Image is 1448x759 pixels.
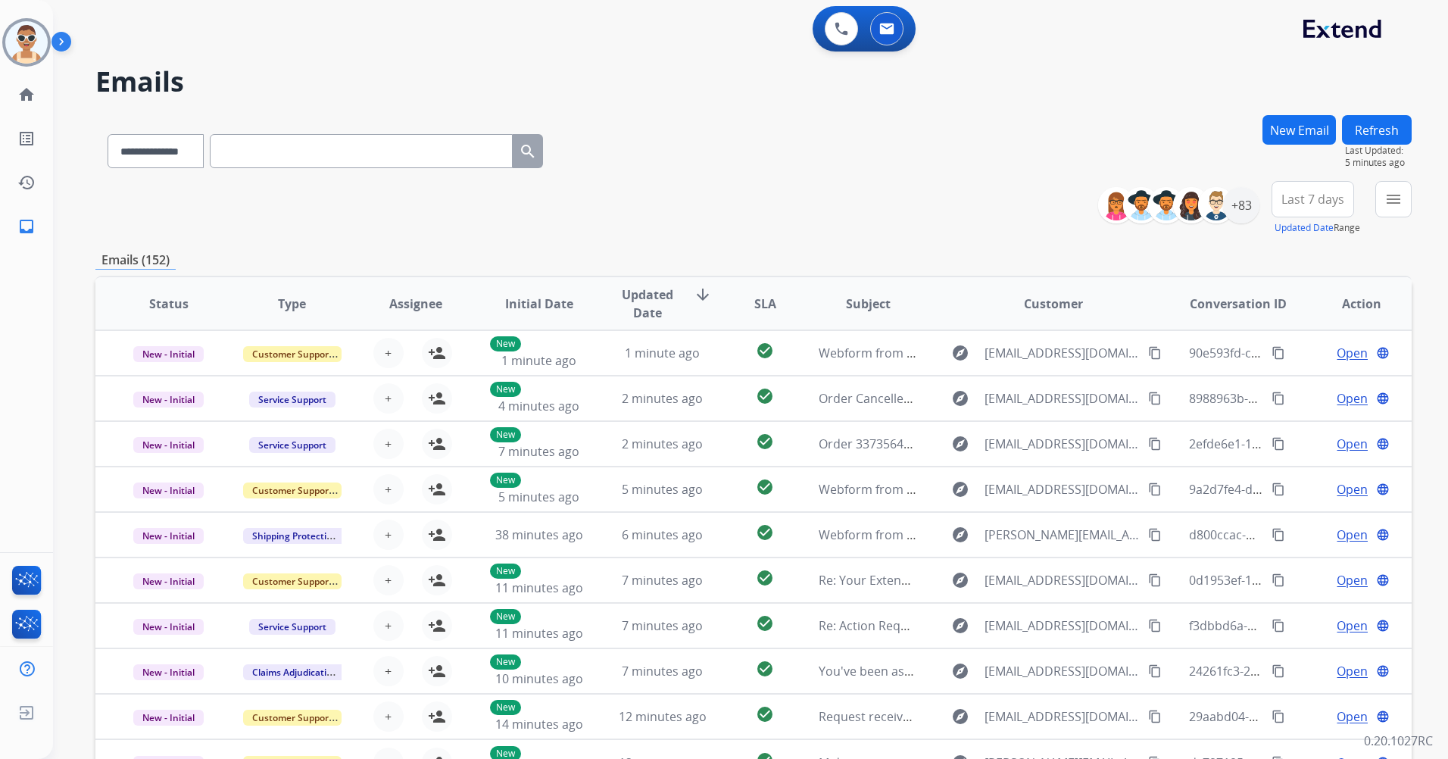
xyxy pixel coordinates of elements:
[373,429,404,459] button: +
[951,662,969,680] mat-icon: explore
[133,528,204,544] span: New - Initial
[951,617,969,635] mat-icon: explore
[622,526,703,543] span: 6 minutes ago
[495,625,583,642] span: 11 minutes ago
[951,526,969,544] mat-icon: explore
[133,619,204,635] span: New - Initial
[385,389,392,408] span: +
[385,480,392,498] span: +
[622,572,703,589] span: 7 minutes ago
[519,142,537,161] mat-icon: search
[1189,345,1416,361] span: 90e593fd-c293-4c09-9b24-b62c5c6d1f1a
[1148,528,1162,542] mat-icon: content_copy
[1376,619,1390,632] mat-icon: language
[1148,483,1162,496] mat-icon: content_copy
[985,571,1140,589] span: [EMAIL_ADDRESS][DOMAIN_NAME]
[490,382,521,397] p: New
[1376,483,1390,496] mat-icon: language
[985,344,1140,362] span: [EMAIL_ADDRESS][DOMAIN_NAME]
[1337,707,1368,726] span: Open
[622,390,703,407] span: 2 minutes ago
[243,346,342,362] span: Customer Support
[95,251,176,270] p: Emails (152)
[1148,664,1162,678] mat-icon: content_copy
[1337,344,1368,362] span: Open
[1189,708,1425,725] span: 29aabd04-ab80-479a-9855-d90fb9284d0d
[819,572,980,589] span: Re: Your Extend Virtual Card
[498,489,579,505] span: 5 minutes ago
[1337,389,1368,408] span: Open
[243,664,347,680] span: Claims Adjudication
[373,565,404,595] button: +
[756,705,774,723] mat-icon: check_circle
[428,389,446,408] mat-icon: person_add
[1337,617,1368,635] span: Open
[1148,346,1162,360] mat-icon: content_copy
[1376,392,1390,405] mat-icon: language
[622,481,703,498] span: 5 minutes ago
[1345,145,1412,157] span: Last Updated:
[846,295,891,313] span: Subject
[1272,392,1285,405] mat-icon: content_copy
[495,526,583,543] span: 38 minutes ago
[490,427,521,442] p: New
[1272,483,1285,496] mat-icon: content_copy
[243,710,342,726] span: Customer Support
[5,21,48,64] img: avatar
[1272,710,1285,723] mat-icon: content_copy
[985,435,1140,453] span: [EMAIL_ADDRESS][DOMAIN_NAME]
[249,437,335,453] span: Service Support
[756,342,774,360] mat-icon: check_circle
[985,526,1140,544] span: [PERSON_NAME][EMAIL_ADDRESS][DOMAIN_NAME]
[505,295,573,313] span: Initial Date
[133,664,204,680] span: New - Initial
[622,663,703,679] span: 7 minutes ago
[1345,157,1412,169] span: 5 minutes ago
[951,571,969,589] mat-icon: explore
[133,710,204,726] span: New - Initial
[1189,617,1421,634] span: f3dbbd6a-d797-4f96-a102-169e10a7735b
[1148,392,1162,405] mat-icon: content_copy
[133,346,204,362] span: New - Initial
[1342,115,1412,145] button: Refresh
[819,481,1162,498] span: Webform from [EMAIL_ADDRESS][DOMAIN_NAME] on [DATE]
[389,295,442,313] span: Assignee
[622,436,703,452] span: 2 minutes ago
[1275,222,1334,234] button: Updated Date
[1190,295,1287,313] span: Conversation ID
[17,173,36,192] mat-icon: history
[951,435,969,453] mat-icon: explore
[385,526,392,544] span: +
[490,473,521,488] p: New
[1189,663,1412,679] span: 24261fc3-2a97-4604-856a-cf4df27caa5a
[756,569,774,587] mat-icon: check_circle
[373,701,404,732] button: +
[498,398,579,414] span: 4 minutes ago
[1272,346,1285,360] mat-icon: content_copy
[1376,573,1390,587] mat-icon: language
[819,617,1411,634] span: Re: Action Required: You've been assigned a new service order: f350deab-1b7d-4e9c-a93d-a96997f9c247
[428,662,446,680] mat-icon: person_add
[385,662,392,680] span: +
[17,86,36,104] mat-icon: home
[1272,573,1285,587] mat-icon: content_copy
[756,660,774,678] mat-icon: check_circle
[1337,662,1368,680] span: Open
[1223,187,1259,223] div: +83
[1272,664,1285,678] mat-icon: content_copy
[428,480,446,498] mat-icon: person_add
[243,528,347,544] span: Shipping Protection
[625,345,700,361] span: 1 minute ago
[1272,437,1285,451] mat-icon: content_copy
[498,443,579,460] span: 7 minutes ago
[819,345,1162,361] span: Webform from [EMAIL_ADDRESS][DOMAIN_NAME] on [DATE]
[985,389,1140,408] span: [EMAIL_ADDRESS][DOMAIN_NAME]
[756,523,774,542] mat-icon: check_circle
[1148,619,1162,632] mat-icon: content_copy
[1376,346,1390,360] mat-icon: language
[1272,619,1285,632] mat-icon: content_copy
[985,617,1140,635] span: [EMAIL_ADDRESS][DOMAIN_NAME]
[756,614,774,632] mat-icon: check_circle
[495,579,583,596] span: 11 minutes ago
[1337,526,1368,544] span: Open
